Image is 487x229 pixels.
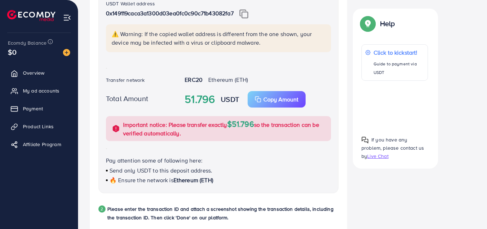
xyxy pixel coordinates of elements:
[361,136,424,159] span: If you have any problem, please contact us by
[367,153,388,160] span: Live Chat
[221,94,239,104] strong: USDT
[248,91,306,108] button: Copy Amount
[106,93,148,104] label: Total Amount
[5,66,73,80] a: Overview
[239,9,248,19] img: img
[5,101,73,116] a: Payment
[174,176,213,184] span: Ethereum (ETH)
[5,137,73,151] a: Affiliate Program
[98,205,106,213] div: 2
[23,87,59,94] span: My ad accounts
[112,30,327,47] p: ⚠️ Warning: If the copied wallet address is different from the one shown, your device may be infe...
[5,119,73,134] a: Product Links
[7,10,55,21] img: logo
[23,69,44,76] span: Overview
[263,95,298,104] p: Copy Amount
[5,84,73,98] a: My ad accounts
[23,141,61,148] span: Affiliate Program
[112,124,120,133] img: alert
[208,76,248,84] span: Ethereum (ETH)
[63,14,71,22] img: menu
[8,47,16,57] span: $0
[374,48,424,57] p: Click to kickstart!
[23,123,54,130] span: Product Links
[457,197,482,224] iframe: Chat
[8,39,47,46] span: Ecomdy Balance
[380,19,395,28] p: Help
[106,9,331,19] p: 0x149119caca3a1300d03ea0fc0c90c71b43082fa7
[361,17,374,30] img: Popup guide
[63,49,70,56] img: image
[185,91,215,107] strong: 51.796
[107,205,339,222] p: Please enter the transaction ID and attach a screenshot showing the transaction details, includin...
[123,120,327,138] p: Important notice: Please transfer exactly so the transaction can be verified automatically.
[106,166,331,175] p: Send only USDT to this deposit address.
[106,76,145,84] label: Transfer network
[106,156,331,165] p: Pay attention some of following here:
[361,136,369,143] img: Popup guide
[109,176,174,184] span: 🔥 Ensure the network is
[185,76,203,84] strong: ERC20
[23,105,43,112] span: Payment
[227,118,254,129] span: $51.796
[374,60,424,77] p: Guide to payment via USDT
